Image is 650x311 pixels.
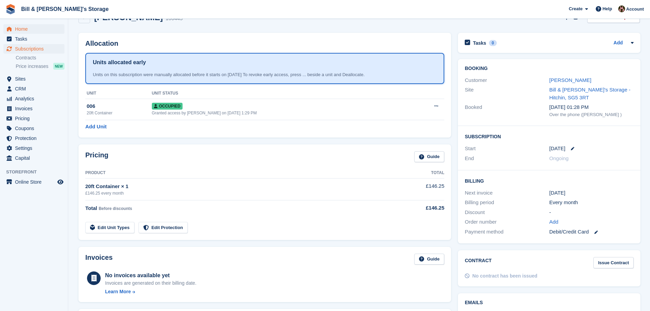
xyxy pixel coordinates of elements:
[549,155,569,161] span: Ongoing
[465,218,549,226] div: Order number
[3,84,64,94] a: menu
[465,86,549,101] div: Site
[3,133,64,143] a: menu
[465,133,634,140] h2: Subscription
[16,62,64,70] a: Price increases NEW
[3,153,64,163] a: menu
[389,179,444,200] td: £146.25
[3,143,64,153] a: menu
[85,222,134,233] a: Edit Unit Types
[465,145,549,153] div: Start
[85,190,389,196] div: £146.25 every month
[15,143,56,153] span: Settings
[549,111,634,118] div: Over the phone ([PERSON_NAME] )
[613,39,623,47] a: Add
[15,44,56,54] span: Subscriptions
[549,87,631,100] a: Bill & [PERSON_NAME]'s Storage - Hitchin, SG5 3RT
[15,177,56,187] span: Online Store
[15,94,56,103] span: Analytics
[15,34,56,44] span: Tasks
[15,133,56,143] span: Protection
[15,74,56,84] span: Sites
[465,155,549,162] div: End
[389,204,444,212] div: £146.25
[3,114,64,123] a: menu
[549,77,591,83] a: [PERSON_NAME]
[15,153,56,163] span: Capital
[15,124,56,133] span: Coupons
[465,300,634,306] h2: Emails
[85,123,106,131] a: Add Unit
[16,63,48,70] span: Price increases
[626,6,644,13] span: Account
[569,5,582,12] span: Create
[87,102,152,110] div: 006
[15,84,56,94] span: CRM
[53,63,64,70] div: NEW
[3,74,64,84] a: menu
[603,5,612,12] span: Help
[549,145,565,153] time: 2025-09-29 00:00:00 UTC
[549,218,559,226] a: Add
[465,189,549,197] div: Next invoice
[3,94,64,103] a: menu
[389,168,444,179] th: Total
[93,58,146,67] h1: Units allocated early
[3,34,64,44] a: menu
[549,228,634,236] div: Debit/Credit Card
[85,40,444,47] h2: Allocation
[3,24,64,34] a: menu
[85,254,113,265] h2: Invoices
[85,205,97,211] span: Total
[93,71,437,78] div: Units on this subscription were manually allocated before it starts on [DATE] To revoke early acc...
[16,55,64,61] a: Contracts
[549,209,634,216] div: -
[549,103,634,111] div: [DATE] 01:28 PM
[3,124,64,133] a: menu
[87,110,152,116] div: 20ft Container
[105,288,131,295] div: Learn More
[152,88,409,99] th: Unit Status
[465,66,634,71] h2: Booking
[465,103,549,118] div: Booked
[549,189,634,197] div: [DATE]
[3,177,64,187] a: menu
[15,24,56,34] span: Home
[3,104,64,113] a: menu
[105,271,197,280] div: No invoices available yet
[105,288,197,295] a: Learn More
[18,3,111,15] a: Bill & [PERSON_NAME]'s Storage
[472,272,537,280] div: No contract has been issued
[85,151,109,162] h2: Pricing
[85,183,389,190] div: 20ft Container × 1
[165,15,183,23] div: 106445
[473,40,486,46] h2: Tasks
[465,228,549,236] div: Payment method
[465,199,549,207] div: Billing period
[465,209,549,216] div: Discount
[489,40,497,46] div: 0
[3,44,64,54] a: menu
[99,206,132,211] span: Before discounts
[465,76,549,84] div: Customer
[549,199,634,207] div: Every month
[85,88,152,99] th: Unit
[56,178,64,186] a: Preview store
[152,110,409,116] div: Granted access by [PERSON_NAME] on [DATE] 1:29 PM
[85,168,389,179] th: Product
[5,4,16,14] img: stora-icon-8386f47178a22dfd0bd8f6a31ec36ba5ce8667c1dd55bd0f319d3a0aa187defe.svg
[414,254,444,265] a: Guide
[105,280,197,287] div: Invoices are generated on their billing date.
[593,257,634,268] a: Issue Contract
[465,177,634,184] h2: Billing
[139,222,188,233] a: Edit Protection
[618,5,625,12] img: Jack Bottesch
[414,151,444,162] a: Guide
[152,103,183,110] span: Occupied
[465,257,492,268] h2: Contract
[6,169,68,175] span: Storefront
[15,114,56,123] span: Pricing
[15,104,56,113] span: Invoices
